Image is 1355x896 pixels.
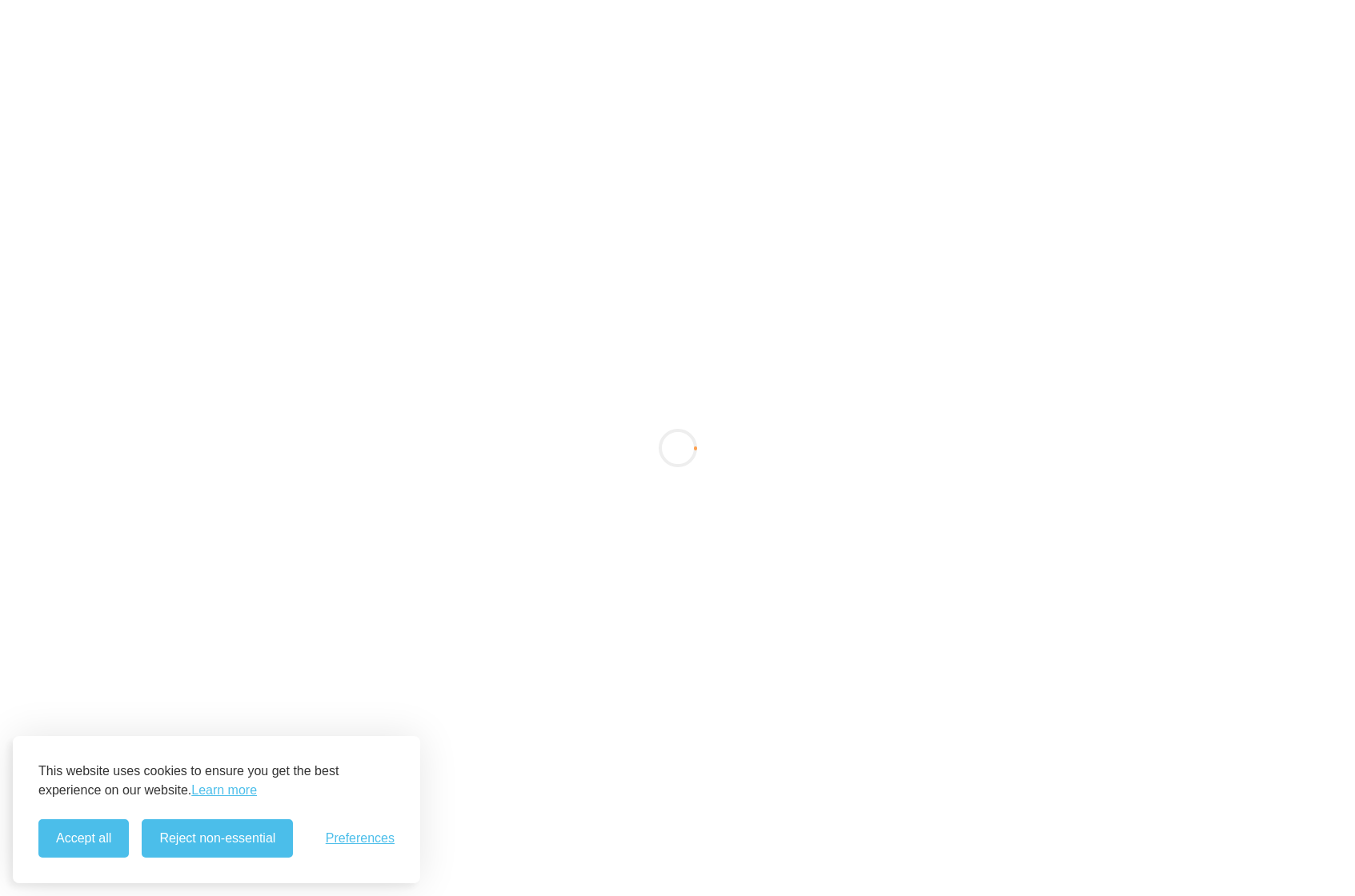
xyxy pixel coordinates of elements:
[326,831,395,846] span: Preferences
[38,762,395,800] p: This website uses cookies to ensure you get the best experience on our website.
[38,819,129,858] button: Accept all cookies
[142,819,293,858] button: Reject non-essential
[191,781,257,800] a: Learn more
[326,831,395,846] button: Toggle preferences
